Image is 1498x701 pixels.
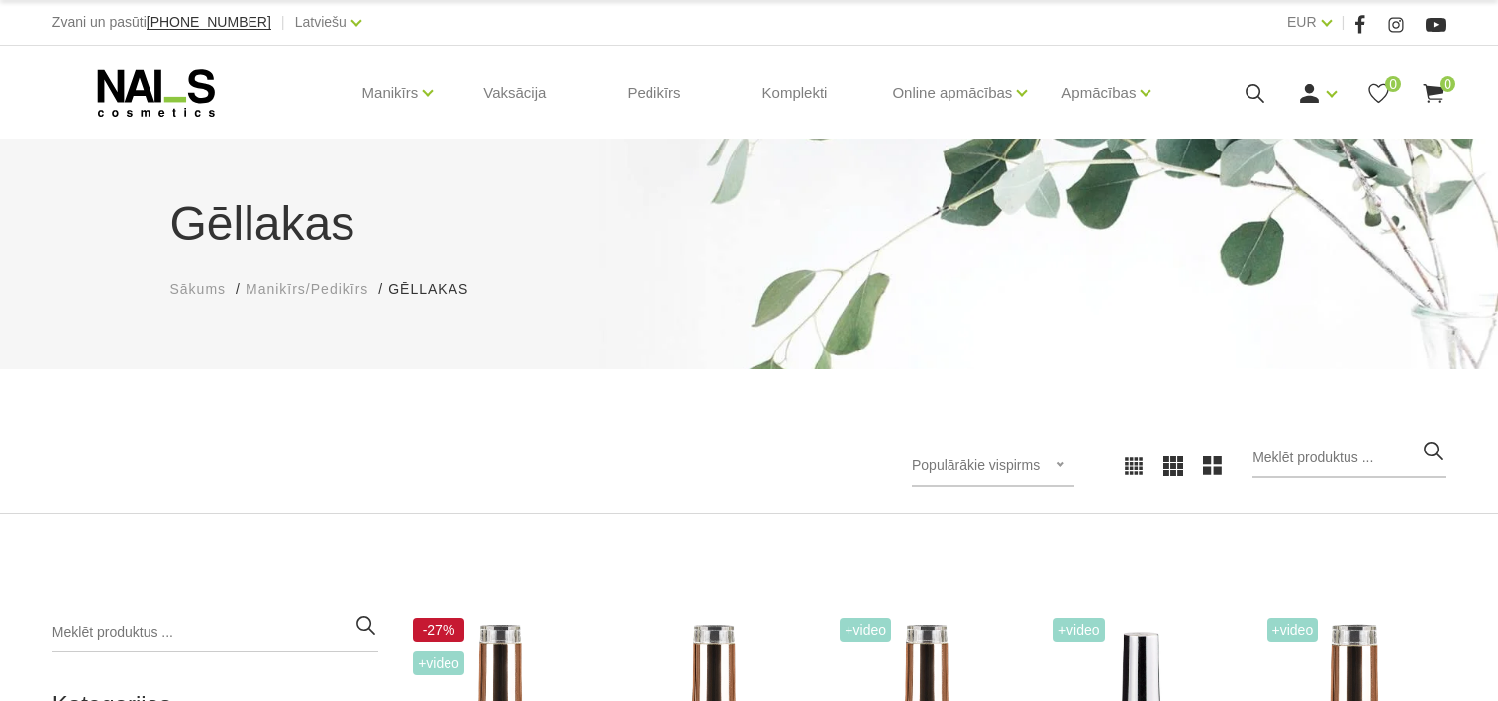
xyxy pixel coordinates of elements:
a: Sākums [170,279,227,300]
a: Vaksācija [467,46,561,141]
span: 0 [1440,76,1455,92]
span: +Video [413,651,464,675]
a: Latviešu [295,10,347,34]
h1: Gēllakas [170,188,1329,259]
span: +Video [1267,618,1319,642]
span: +Video [1053,618,1105,642]
span: -27% [413,618,464,642]
span: [PHONE_NUMBER] [147,14,271,30]
li: Gēllakas [388,279,488,300]
div: Zvani un pasūti [52,10,271,35]
span: Sākums [170,281,227,297]
input: Meklēt produktus ... [52,613,378,652]
a: Pedikīrs [611,46,696,141]
span: | [281,10,285,35]
input: Meklēt produktus ... [1252,439,1446,478]
a: Manikīrs [362,53,419,133]
span: +Video [840,618,891,642]
span: Populārākie vispirms [912,457,1040,473]
a: Komplekti [747,46,844,141]
a: 0 [1366,81,1391,106]
a: Apmācības [1061,53,1136,133]
span: 0 [1385,76,1401,92]
a: 0 [1421,81,1446,106]
a: [PHONE_NUMBER] [147,15,271,30]
a: EUR [1287,10,1317,34]
a: Manikīrs/Pedikīrs [246,279,368,300]
span: | [1342,10,1346,35]
a: Online apmācības [892,53,1012,133]
span: Manikīrs/Pedikīrs [246,281,368,297]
